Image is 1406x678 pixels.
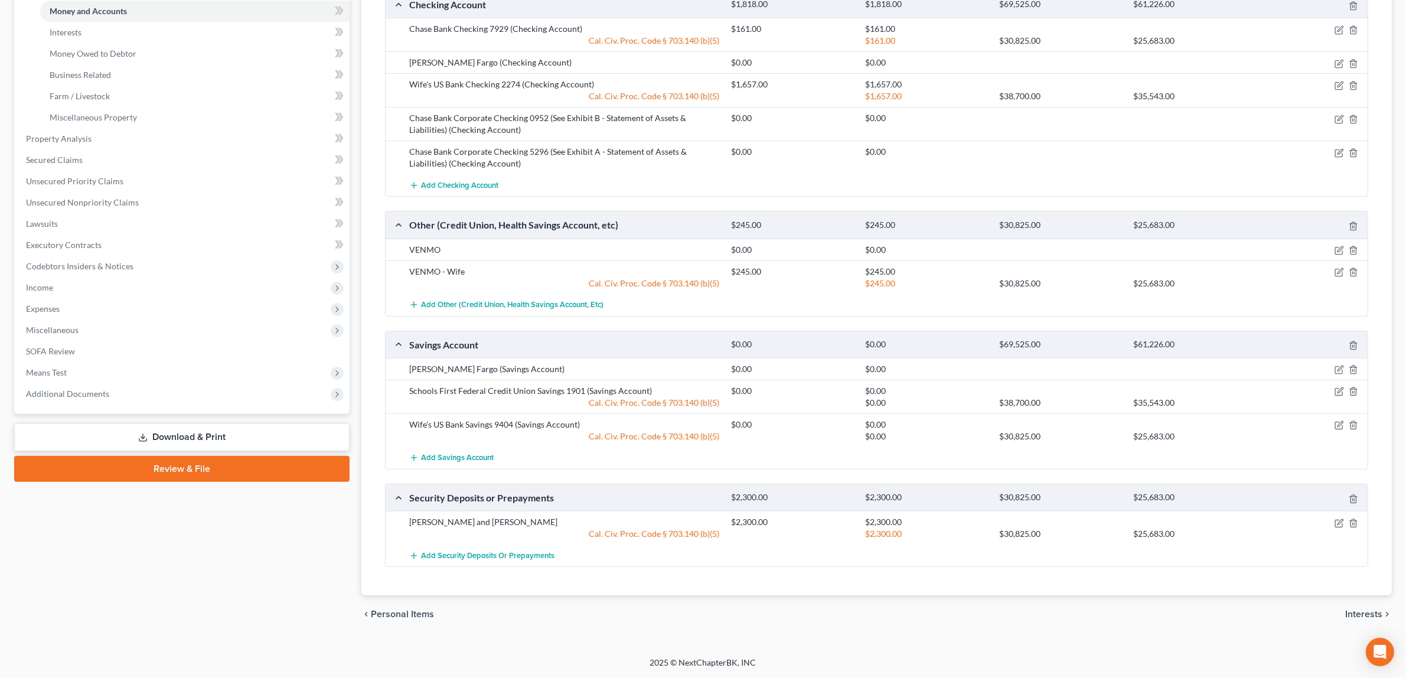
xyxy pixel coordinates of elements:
[50,91,110,101] span: Farm / Livestock
[1127,492,1261,503] div: $25,683.00
[859,79,993,90] div: $1,657.00
[14,456,350,482] a: Review & File
[993,431,1127,442] div: $30,825.00
[409,545,554,566] button: Add Security Deposits or Prepayments
[421,551,554,560] span: Add Security Deposits or Prepayments
[40,86,350,107] a: Farm / Livestock
[40,43,350,64] a: Money Owed to Debtor
[1345,609,1382,619] span: Interests
[403,266,725,278] div: VENMO - Wife
[403,516,725,528] div: [PERSON_NAME] and [PERSON_NAME]
[26,155,83,165] span: Secured Claims
[40,107,350,128] a: Miscellaneous Property
[40,64,350,86] a: Business Related
[403,219,725,231] div: Other (Credit Union, Health Savings Account, etc)
[26,304,60,314] span: Expenses
[26,346,75,356] span: SOFA Review
[993,339,1127,350] div: $69,525.00
[859,112,993,124] div: $0.00
[725,492,859,503] div: $2,300.00
[26,133,92,144] span: Property Analysis
[725,146,859,158] div: $0.00
[859,23,993,35] div: $161.00
[859,339,993,350] div: $0.00
[361,609,434,619] button: chevron_left Personal Items
[17,149,350,171] a: Secured Claims
[725,266,859,278] div: $245.00
[859,278,993,289] div: $245.00
[403,90,725,102] div: Cal. Civ. Proc. Code § 703.140 (b)(5)
[725,339,859,350] div: $0.00
[859,385,993,397] div: $0.00
[17,171,350,192] a: Unsecured Priority Claims
[17,192,350,213] a: Unsecured Nonpriority Claims
[993,397,1127,409] div: $38,700.00
[50,70,111,80] span: Business Related
[859,431,993,442] div: $0.00
[725,385,859,397] div: $0.00
[403,146,725,169] div: Chase Bank Corporate Checking 5296 (See Exhibit A - Statement of Assets & Liabilities) (Checking ...
[1127,35,1261,47] div: $25,683.00
[859,516,993,528] div: $2,300.00
[361,609,371,619] i: chevron_left
[859,220,993,231] div: $245.00
[725,57,859,69] div: $0.00
[17,213,350,234] a: Lawsuits
[993,90,1127,102] div: $38,700.00
[403,338,725,351] div: Savings Account
[1127,90,1261,102] div: $35,543.00
[26,389,109,399] span: Additional Documents
[403,35,725,47] div: Cal. Civ. Proc. Code § 703.140 (b)(5)
[26,197,139,207] span: Unsecured Nonpriority Claims
[1127,220,1261,231] div: $25,683.00
[17,234,350,256] a: Executory Contracts
[403,79,725,90] div: Wife's US Bank Checking 2274 (Checking Account)
[403,431,725,442] div: Cal. Civ. Proc. Code § 703.140 (b)(5)
[859,492,993,503] div: $2,300.00
[1127,528,1261,540] div: $25,683.00
[1127,339,1261,350] div: $61,226.00
[725,419,859,431] div: $0.00
[725,79,859,90] div: $1,657.00
[421,181,498,190] span: Add Checking Account
[50,112,137,122] span: Miscellaneous Property
[409,174,498,196] button: Add Checking Account
[50,27,81,37] span: Interests
[859,57,993,69] div: $0.00
[409,294,603,316] button: Add Other (Credit Union, Health Savings Account, etc)
[859,244,993,256] div: $0.00
[50,48,136,58] span: Money Owed to Debtor
[859,266,993,278] div: $245.00
[26,261,133,271] span: Codebtors Insiders & Notices
[26,219,58,229] span: Lawsuits
[403,491,725,504] div: Security Deposits or Prepayments
[1345,609,1392,619] button: Interests chevron_right
[859,397,993,409] div: $0.00
[14,423,350,451] a: Download & Print
[403,419,725,431] div: Wife's US Bank Savings 9404 (Savings Account)
[859,528,993,540] div: $2,300.00
[859,146,993,158] div: $0.00
[725,516,859,528] div: $2,300.00
[40,1,350,22] a: Money and Accounts
[371,609,434,619] span: Personal Items
[26,367,67,377] span: Means Test
[859,419,993,431] div: $0.00
[993,35,1127,47] div: $30,825.00
[403,363,725,375] div: [PERSON_NAME] Fargo (Savings Account)
[403,244,725,256] div: VENMO
[993,528,1127,540] div: $30,825.00
[403,57,725,69] div: [PERSON_NAME] Fargo (Checking Account)
[859,35,993,47] div: $161.00
[1127,397,1261,409] div: $35,543.00
[725,23,859,35] div: $161.00
[725,244,859,256] div: $0.00
[403,278,725,289] div: Cal. Civ. Proc. Code § 703.140 (b)(5)
[993,492,1127,503] div: $30,825.00
[50,6,127,16] span: Money and Accounts
[1127,278,1261,289] div: $25,683.00
[26,176,123,186] span: Unsecured Priority Claims
[403,385,725,397] div: Schools First Federal Credit Union Savings 1901 (Savings Account)
[859,363,993,375] div: $0.00
[403,397,725,409] div: Cal. Civ. Proc. Code § 703.140 (b)(5)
